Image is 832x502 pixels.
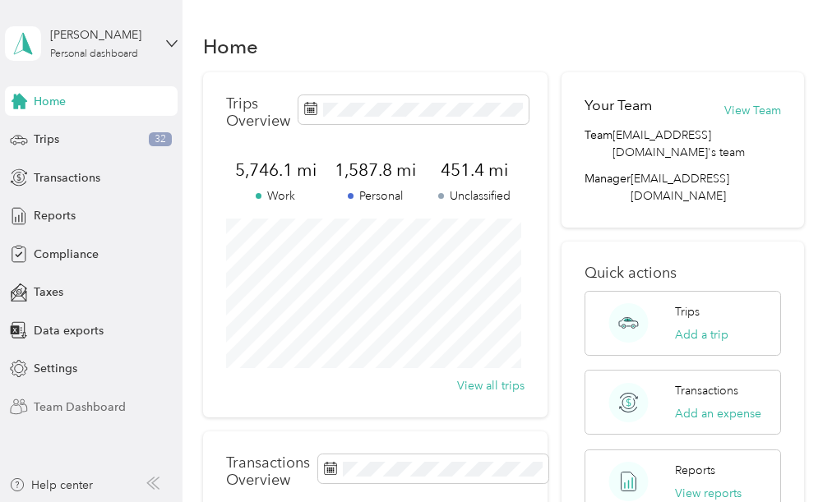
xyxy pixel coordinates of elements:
[50,49,138,59] div: Personal dashboard
[34,207,76,224] span: Reports
[585,127,612,161] span: Team
[457,377,525,394] button: View all trips
[326,159,425,182] span: 1,587.8 mi
[226,95,290,130] p: Trips Overview
[34,360,77,377] span: Settings
[226,454,310,489] p: Transactions Overview
[631,172,729,203] span: [EMAIL_ADDRESS][DOMAIN_NAME]
[675,462,715,479] p: Reports
[50,26,153,44] div: [PERSON_NAME]
[34,322,104,339] span: Data exports
[675,382,738,399] p: Transactions
[149,132,172,147] span: 32
[34,398,126,416] span: Team Dashboard
[34,169,100,187] span: Transactions
[675,405,761,422] button: Add an expense
[585,170,631,205] span: Manager
[226,159,326,182] span: 5,746.1 mi
[9,477,93,494] button: Help center
[740,410,832,502] iframe: Everlance-gr Chat Button Frame
[34,283,63,301] span: Taxes
[585,265,780,282] p: Quick actions
[612,127,780,161] span: [EMAIL_ADDRESS][DOMAIN_NAME]'s team
[425,159,525,182] span: 451.4 mi
[326,187,425,205] p: Personal
[226,187,326,205] p: Work
[425,187,525,205] p: Unclassified
[34,93,66,110] span: Home
[724,102,781,119] button: View Team
[34,131,59,148] span: Trips
[675,326,728,343] button: Add a trip
[675,303,700,320] p: Trips
[34,246,99,263] span: Compliance
[203,38,258,55] h1: Home
[675,485,742,502] button: View reports
[585,95,652,116] h2: Your Team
